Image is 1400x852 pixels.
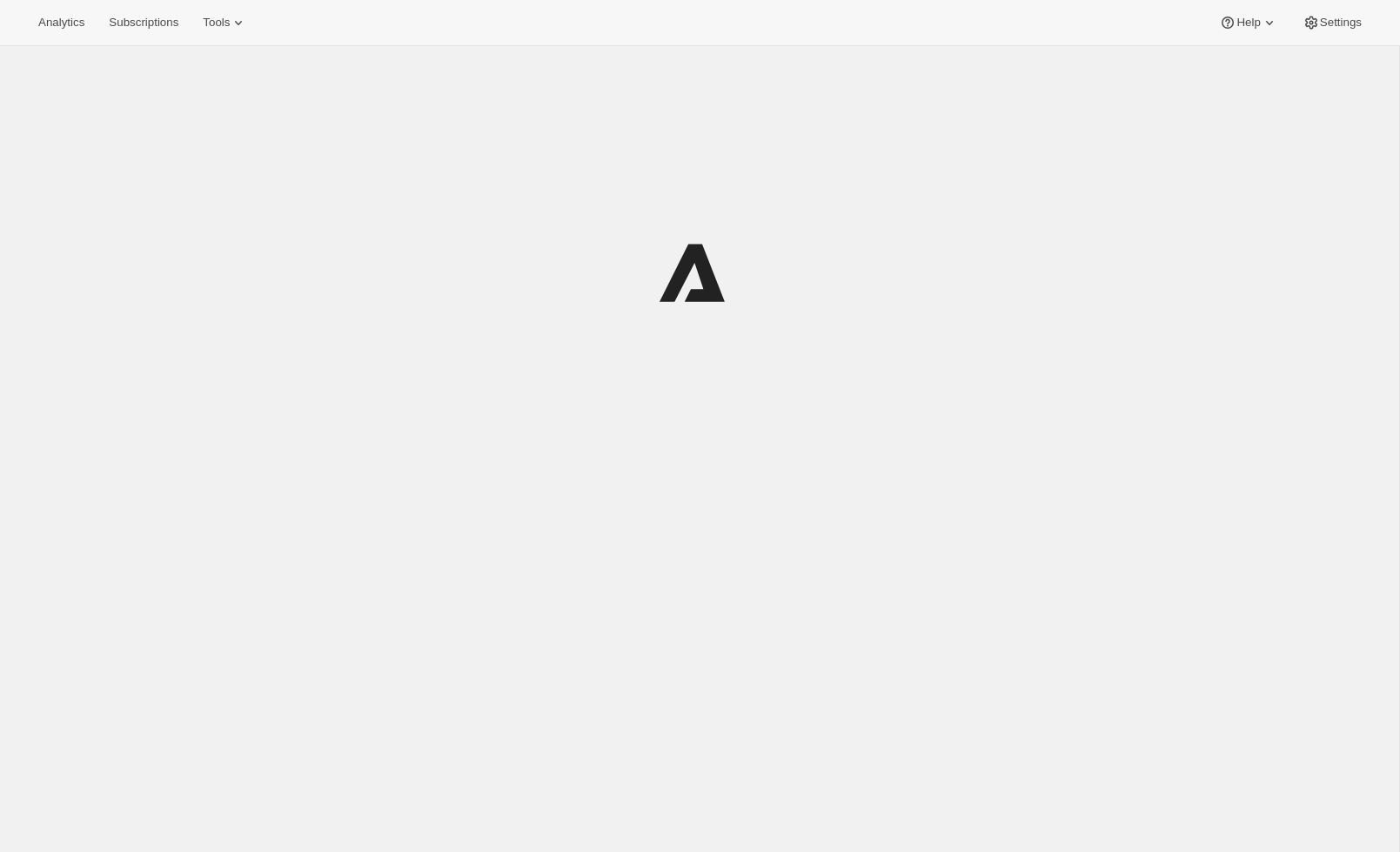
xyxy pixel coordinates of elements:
span: Analytics [38,16,84,30]
button: Settings [1292,10,1372,35]
button: Help [1209,10,1288,35]
span: Settings [1320,16,1362,30]
button: Subscriptions [98,10,189,35]
span: Help [1236,16,1260,30]
span: Subscriptions [109,16,178,30]
span: Tools [203,16,230,30]
button: Analytics [28,10,95,35]
button: Tools [192,10,258,35]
